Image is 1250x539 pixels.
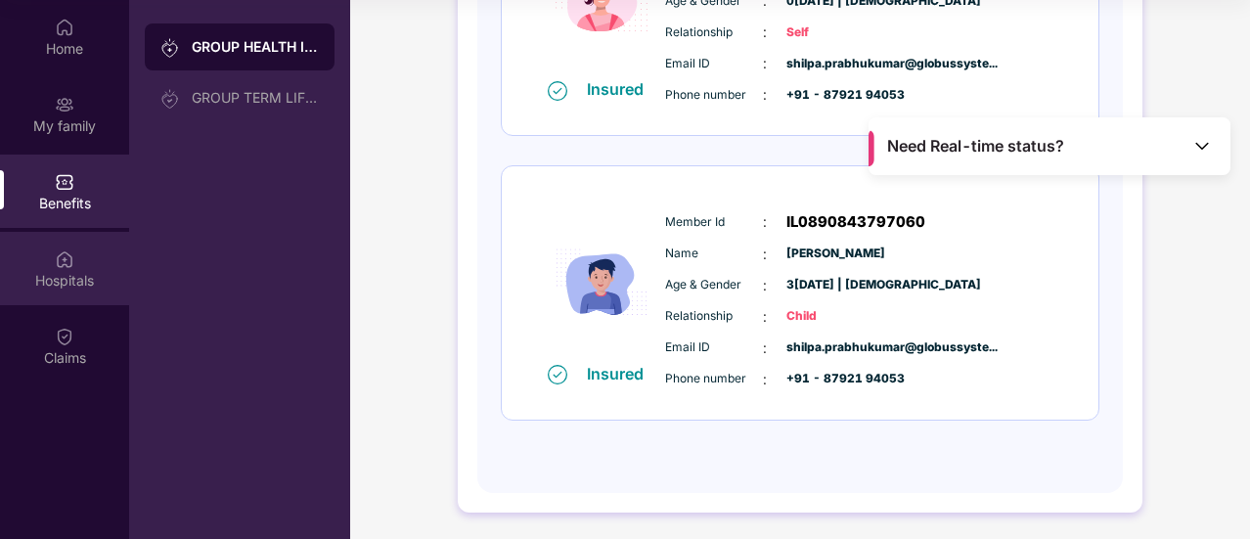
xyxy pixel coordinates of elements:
[786,86,884,105] span: +91 - 87921 94053
[763,369,767,390] span: :
[548,365,567,384] img: svg+xml;base64,PHN2ZyB4bWxucz0iaHR0cDovL3d3dy53My5vcmcvMjAwMC9zdmciIHdpZHRoPSIxNiIgaGVpZ2h0PSIxNi...
[786,338,884,357] span: shilpa.prabhukumar@globussyste...
[786,370,884,388] span: +91 - 87921 94053
[665,307,763,326] span: Relationship
[1192,136,1212,156] img: Toggle Icon
[160,89,180,109] img: svg+xml;base64,PHN2ZyB3aWR0aD0iMjAiIGhlaWdodD0iMjAiIHZpZXdCb3g9IjAgMCAyMCAyMCIgZmlsbD0ibm9uZSIgeG...
[665,86,763,105] span: Phone number
[763,84,767,106] span: :
[763,275,767,296] span: :
[786,23,884,42] span: Self
[763,22,767,43] span: :
[763,306,767,328] span: :
[665,245,763,263] span: Name
[665,370,763,388] span: Phone number
[548,81,567,101] img: svg+xml;base64,PHN2ZyB4bWxucz0iaHR0cDovL3d3dy53My5vcmcvMjAwMC9zdmciIHdpZHRoPSIxNiIgaGVpZ2h0PSIxNi...
[55,18,74,37] img: svg+xml;base64,PHN2ZyBpZD0iSG9tZSIgeG1sbnM9Imh0dHA6Ly93d3cudzMub3JnLzIwMDAvc3ZnIiB3aWR0aD0iMjAiIG...
[763,244,767,265] span: :
[192,37,319,57] div: GROUP HEALTH INSURANCE
[786,245,884,263] span: [PERSON_NAME]
[786,307,884,326] span: Child
[55,327,74,346] img: svg+xml;base64,PHN2ZyBpZD0iQ2xhaW0iIHhtbG5zPSJodHRwOi8vd3d3LnczLm9yZy8yMDAwL3N2ZyIgd2lkdGg9IjIwIi...
[665,338,763,357] span: Email ID
[160,38,180,58] img: svg+xml;base64,PHN2ZyB3aWR0aD0iMjAiIGhlaWdodD0iMjAiIHZpZXdCb3g9IjAgMCAyMCAyMCIgZmlsbD0ibm9uZSIgeG...
[55,95,74,114] img: svg+xml;base64,PHN2ZyB3aWR0aD0iMjAiIGhlaWdodD0iMjAiIHZpZXdCb3g9IjAgMCAyMCAyMCIgZmlsbD0ibm9uZSIgeG...
[55,172,74,192] img: svg+xml;base64,PHN2ZyBpZD0iQmVuZWZpdHMiIHhtbG5zPSJodHRwOi8vd3d3LnczLm9yZy8yMDAwL3N2ZyIgd2lkdGg9Ij...
[665,55,763,73] span: Email ID
[665,276,763,294] span: Age & Gender
[786,276,884,294] span: 3[DATE] | [DEMOGRAPHIC_DATA]
[763,53,767,74] span: :
[665,23,763,42] span: Relationship
[587,79,655,99] div: Insured
[55,249,74,269] img: svg+xml;base64,PHN2ZyBpZD0iSG9zcGl0YWxzIiB4bWxucz0iaHR0cDovL3d3dy53My5vcmcvMjAwMC9zdmciIHdpZHRoPS...
[763,211,767,233] span: :
[192,90,319,106] div: GROUP TERM LIFE INSURANCE
[887,136,1064,157] span: Need Real-time status?
[786,55,884,73] span: shilpa.prabhukumar@globussyste...
[587,364,655,383] div: Insured
[763,337,767,359] span: :
[786,210,925,234] span: IL0890843797060
[665,213,763,232] span: Member Id
[543,202,660,363] img: icon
